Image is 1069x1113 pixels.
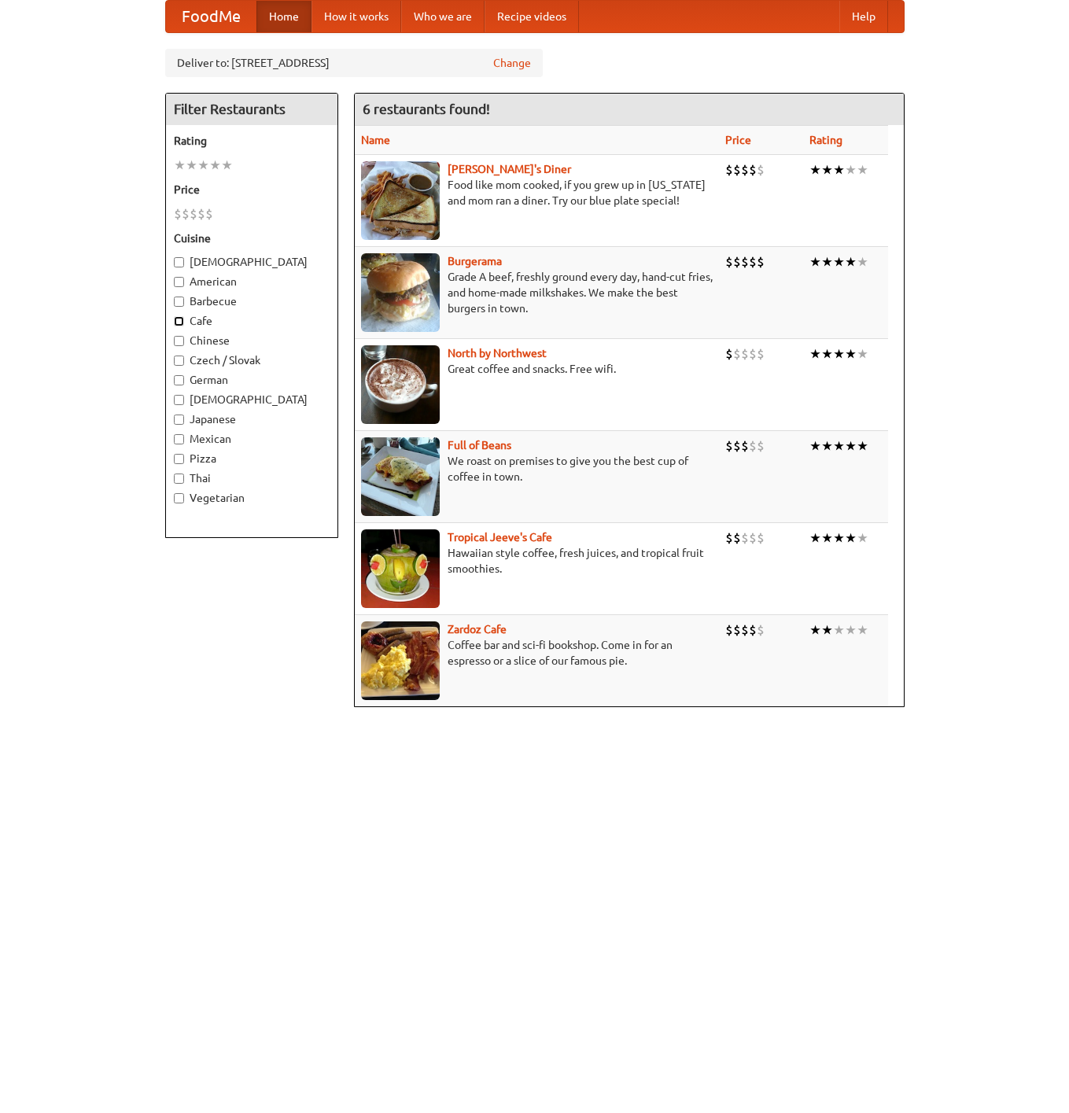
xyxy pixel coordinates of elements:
[821,345,833,363] li: ★
[174,257,184,267] input: [DEMOGRAPHIC_DATA]
[256,1,311,32] a: Home
[361,177,713,208] p: Food like mom cooked, if you grew up in [US_STATE] and mom ran a diner. Try our blue plate special!
[174,297,184,307] input: Barbecue
[725,621,733,639] li: $
[174,333,330,348] label: Chinese
[845,345,857,363] li: ★
[821,253,833,271] li: ★
[725,437,733,455] li: $
[733,345,741,363] li: $
[809,529,821,547] li: ★
[757,437,765,455] li: $
[485,1,579,32] a: Recipe videos
[182,205,190,223] li: $
[757,529,765,547] li: $
[174,415,184,425] input: Japanese
[741,253,749,271] li: $
[833,529,845,547] li: ★
[174,431,330,447] label: Mexican
[757,621,765,639] li: $
[749,253,757,271] li: $
[809,621,821,639] li: ★
[733,529,741,547] li: $
[833,161,845,179] li: ★
[757,345,765,363] li: $
[205,205,213,223] li: $
[725,134,751,146] a: Price
[174,336,184,346] input: Chinese
[190,205,197,223] li: $
[733,437,741,455] li: $
[857,253,868,271] li: ★
[221,157,233,174] li: ★
[845,161,857,179] li: ★
[174,205,182,223] li: $
[174,493,184,503] input: Vegetarian
[725,345,733,363] li: $
[361,621,440,700] img: zardoz.jpg
[311,1,401,32] a: How it works
[361,529,440,608] img: jeeves.jpg
[361,545,713,577] p: Hawaiian style coffee, fresh juices, and tropical fruit smoothies.
[809,253,821,271] li: ★
[448,439,511,451] a: Full of Beans
[174,470,330,486] label: Thai
[361,361,713,377] p: Great coffee and snacks. Free wifi.
[845,253,857,271] li: ★
[833,345,845,363] li: ★
[174,392,330,407] label: [DEMOGRAPHIC_DATA]
[174,356,184,366] input: Czech / Slovak
[749,621,757,639] li: $
[361,161,440,240] img: sallys.jpg
[165,49,543,77] div: Deliver to: [STREET_ADDRESS]
[741,621,749,639] li: $
[749,437,757,455] li: $
[821,529,833,547] li: ★
[361,637,713,669] p: Coffee bar and sci-fi bookshop. Come in for an espresso or a slice of our famous pie.
[448,255,502,267] b: Burgerama
[857,529,868,547] li: ★
[845,621,857,639] li: ★
[197,205,205,223] li: $
[197,157,209,174] li: ★
[174,375,184,385] input: German
[186,157,197,174] li: ★
[361,345,440,424] img: north.jpg
[174,490,330,506] label: Vegetarian
[757,161,765,179] li: $
[166,94,337,125] h4: Filter Restaurants
[821,161,833,179] li: ★
[845,437,857,455] li: ★
[363,101,490,116] ng-pluralize: 6 restaurants found!
[361,253,440,332] img: burgerama.jpg
[174,395,184,405] input: [DEMOGRAPHIC_DATA]
[174,274,330,289] label: American
[174,434,184,444] input: Mexican
[821,437,833,455] li: ★
[174,411,330,427] label: Japanese
[845,529,857,547] li: ★
[174,293,330,309] label: Barbecue
[174,451,330,466] label: Pizza
[857,345,868,363] li: ★
[448,531,552,544] a: Tropical Jeeve's Cafe
[749,345,757,363] li: $
[733,253,741,271] li: $
[833,253,845,271] li: ★
[833,621,845,639] li: ★
[209,157,221,174] li: ★
[448,623,507,636] a: Zardoz Cafe
[174,313,330,329] label: Cafe
[809,161,821,179] li: ★
[401,1,485,32] a: Who we are
[857,621,868,639] li: ★
[725,253,733,271] li: $
[448,163,571,175] a: [PERSON_NAME]'s Diner
[741,345,749,363] li: $
[174,254,330,270] label: [DEMOGRAPHIC_DATA]
[757,253,765,271] li: $
[493,55,531,71] a: Change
